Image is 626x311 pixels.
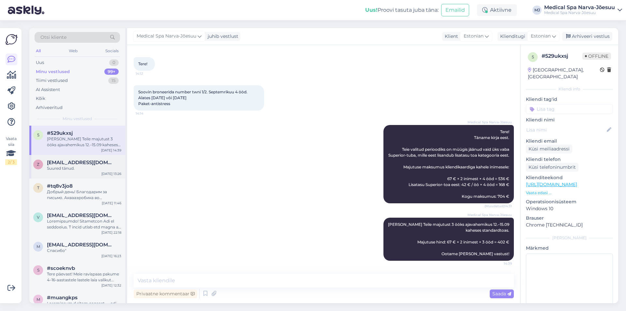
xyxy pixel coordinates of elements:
a: [URL][DOMAIN_NAME] [526,181,577,187]
div: Minu vestlused [36,69,70,75]
span: [PERSON_NAME] Teile majutust 3 ööks ajavahemikus 12.–15.09 kaheses standardtoas. Majutuse hind: 6... [388,222,510,256]
span: v [37,215,39,220]
div: 0 [109,59,119,66]
div: Küsi telefoninumbrit [526,163,578,172]
span: vladimirovna76@bk.ru [47,212,115,218]
span: #529ukxsj [47,130,73,136]
span: m [37,244,40,249]
div: Arhiveeritud [36,104,63,111]
span: z [37,162,39,167]
span: Offline [582,53,611,60]
div: Uus [36,59,44,66]
span: #tq8v3jo8 [47,183,73,189]
p: Kliendi email [526,138,613,145]
div: Küsi meiliaadressi [526,145,572,153]
span: #muangkps [47,295,78,301]
p: Operatsioonisüsteem [526,198,613,205]
button: Emailid [441,4,469,16]
div: Socials [104,47,120,55]
a: Medical Spa Narva-JõesuuMedical Spa Narva-Jõesuu [544,5,622,15]
span: 14:39 [487,261,512,266]
div: # 529ukxsj [542,52,582,60]
b: Uus! [365,7,378,13]
div: [DATE] 22:18 [101,230,121,235]
div: Tiimi vestlused [36,77,68,84]
div: Privaatne kommentaar [134,289,197,298]
input: Lisa nimi [526,126,605,133]
div: [PERSON_NAME] Teile majutust 3 ööks ajavahemikus 12.–15.09 kaheses standardtoas. Majutuse hind: 6... [47,136,121,148]
span: Saada [492,291,511,297]
span: Soovin broneerida number twni 1/2. Septemrikuu 4 ööd. Alates [DATE] või [DATE] Paket-antistress [138,89,253,106]
div: Klienditugi [498,33,525,40]
span: 14:14 [136,111,160,116]
span: 14:12 [136,71,160,76]
div: Web [67,47,79,55]
div: Proovi tasuta juba täna: [365,6,439,14]
div: MJ [532,6,542,15]
div: [DATE] 11:46 [102,201,121,206]
div: Klient [442,33,458,40]
div: Добрый день! Благодарим за письмо. Аквааэробика во внутреннем бассейне с 11:30. Тренировки проход... [47,189,121,201]
div: Kõik [36,95,45,102]
div: [PERSON_NAME] [526,235,613,241]
input: Lisa tag [526,104,613,114]
span: Medical Spa Narva-Jõesuu [137,33,196,40]
p: Märkmed [526,245,613,252]
div: [GEOGRAPHIC_DATA], [GEOGRAPHIC_DATA] [528,67,600,80]
div: AI Assistent [36,86,60,93]
span: zoja.mandla@mail.ee [47,160,115,165]
div: 99+ [104,69,119,75]
span: (Muudetud) 14:31 [484,204,512,209]
span: 5 [532,54,534,59]
span: Medical Spa Narva-Jõesuu [468,120,512,125]
p: Kliendi telefon [526,156,613,163]
div: [DATE] 13:26 [101,171,121,176]
span: m [37,297,40,302]
p: Chrome [TECHNICAL_ID] [526,222,613,228]
div: Loremipsumdo! Sitametcon Adi el seddoeius. T incid utlab etd magna a enimad mini veniamqu nostru ... [47,218,121,230]
p: Kliendi tag'id [526,96,613,103]
img: Askly Logo [5,33,18,46]
div: Arhiveeri vestlus [562,32,612,41]
span: Estonian [531,33,551,40]
span: Tere! [138,61,147,66]
div: juhib vestlust [205,33,238,40]
div: Tere päevast! Meie ravispaas pakume 4–16-aastastele lastele laia valikut tervistavaid protseduure... [47,271,121,283]
div: [DATE] 12:32 [101,283,121,288]
div: Vaata siia [5,136,17,165]
p: Kliendi nimi [526,117,613,123]
div: Medical Spa Narva-Jõesuu [544,10,615,15]
span: 5 [37,132,39,137]
p: Vaata edasi ... [526,190,613,196]
span: Minu vestlused [63,116,92,122]
div: Suured tänud. [47,165,121,171]
p: Brauser [526,215,613,222]
div: Aktiivne [477,4,517,16]
span: Otsi kliente [40,34,67,41]
span: t [37,185,39,190]
div: [DATE] 14:39 [101,148,121,153]
div: 15 [108,77,119,84]
div: All [35,47,42,55]
div: Kliendi info [526,86,613,92]
p: Klienditeekond [526,174,613,181]
span: Medical Spa Narva-Jõesuu [468,212,512,217]
div: Medical Spa Narva-Jõesuu [544,5,615,10]
div: 2 / 3 [5,159,17,165]
div: Спасибо" [47,248,121,254]
span: s [37,268,39,272]
span: Estonian [464,33,484,40]
span: mariia.timofeeva.13@gmail.com [47,242,115,248]
span: #scoeknvb [47,265,75,271]
p: Windows 10 [526,205,613,212]
div: [DATE] 16:23 [101,254,121,258]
